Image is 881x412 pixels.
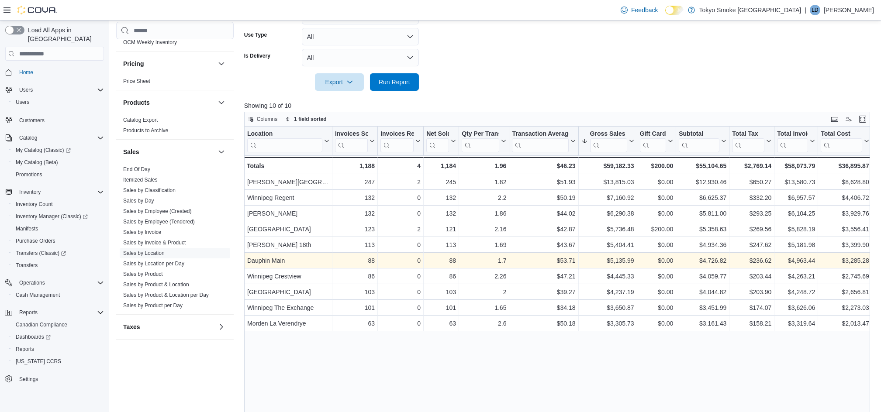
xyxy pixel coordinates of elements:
[12,199,56,209] a: Inventory Count
[857,114,868,124] button: Enter fullscreen
[2,186,107,198] button: Inventory
[123,78,150,85] span: Price Sheet
[2,66,107,79] button: Home
[821,130,869,152] button: Total Cost
[123,177,158,183] a: Itemized Sales
[335,224,375,234] div: 123
[639,240,673,250] div: $0.00
[462,255,506,266] div: 1.7
[16,187,44,197] button: Inventory
[679,271,726,282] div: $4,059.77
[380,240,421,250] div: 0
[12,97,33,107] a: Users
[829,114,840,124] button: Keyboard shortcuts
[247,208,329,219] div: [PERSON_NAME]
[123,59,144,68] h3: Pricing
[123,302,183,309] a: Sales by Product per Day
[123,166,150,173] span: End Of Day
[123,323,140,331] h3: Taxes
[426,224,456,234] div: 121
[16,67,37,78] a: Home
[12,236,104,246] span: Purchase Orders
[639,192,673,203] div: $0.00
[16,292,60,299] span: Cash Management
[12,157,62,168] a: My Catalog (Beta)
[581,161,634,171] div: $59,182.33
[462,240,506,250] div: 1.69
[123,127,168,134] span: Products to Archive
[732,224,771,234] div: $269.56
[777,177,815,187] div: $13,580.73
[123,176,158,183] span: Itemized Sales
[320,73,359,91] span: Export
[123,187,176,194] span: Sales by Classification
[123,98,150,107] h3: Products
[216,97,227,108] button: Products
[123,219,195,225] a: Sales by Employee (Tendered)
[123,250,165,256] a: Sales by Location
[12,145,74,155] a: My Catalog (Classic)
[245,114,281,124] button: Columns
[294,116,327,123] span: 1 field sorted
[777,208,815,219] div: $6,104.25
[777,240,815,250] div: $5,181.98
[590,130,627,138] div: Gross Sales
[512,177,575,187] div: $51.93
[639,208,673,219] div: $0.00
[380,192,421,203] div: 0
[679,177,726,187] div: $12,930.46
[12,145,104,155] span: My Catalog (Classic)
[16,159,58,166] span: My Catalog (Beta)
[19,69,33,76] span: Home
[16,262,38,269] span: Transfers
[732,240,771,250] div: $247.62
[247,271,329,282] div: Winnipeg Crestview
[116,164,234,314] div: Sales
[123,271,163,277] a: Sales by Product
[12,290,63,300] a: Cash Management
[821,208,869,219] div: $3,929.76
[123,260,184,267] span: Sales by Location per Day
[12,356,104,367] span: Washington CCRS
[16,114,104,125] span: Customers
[16,307,41,318] button: Reports
[123,250,165,257] span: Sales by Location
[123,117,158,124] span: Catalog Export
[247,177,329,187] div: [PERSON_NAME][GEOGRAPHIC_DATA]
[9,210,107,223] a: Inventory Manager (Classic)
[16,307,104,318] span: Reports
[590,130,627,152] div: Gross Sales
[370,73,419,91] button: Run Report
[16,250,66,257] span: Transfers (Classic)
[247,130,322,152] div: Location
[16,333,51,340] span: Dashboards
[380,130,414,138] div: Invoices Ref
[16,201,53,208] span: Inventory Count
[512,271,575,282] div: $47.21
[12,97,104,107] span: Users
[581,130,634,152] button: Gross Sales
[380,255,421,266] div: 0
[24,26,104,43] span: Load All Apps in [GEOGRAPHIC_DATA]
[512,130,575,152] button: Transaction Average
[810,5,820,15] div: Liam Dickie
[732,271,771,282] div: $203.44
[16,133,41,143] button: Catalog
[247,224,329,234] div: [GEOGRAPHIC_DATA]
[512,255,575,266] div: $53.71
[812,5,818,15] span: LD
[581,224,634,234] div: $5,736.48
[699,5,802,15] p: Tokyo Smoke [GEOGRAPHIC_DATA]
[19,117,45,124] span: Customers
[116,37,234,51] div: OCM
[302,28,419,45] button: All
[335,271,375,282] div: 86
[16,278,48,288] button: Operations
[631,6,658,14] span: Feedback
[123,229,161,236] span: Sales by Invoice
[679,161,726,171] div: $55,104.65
[426,240,456,250] div: 113
[9,223,107,235] button: Manifests
[12,223,41,234] a: Manifests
